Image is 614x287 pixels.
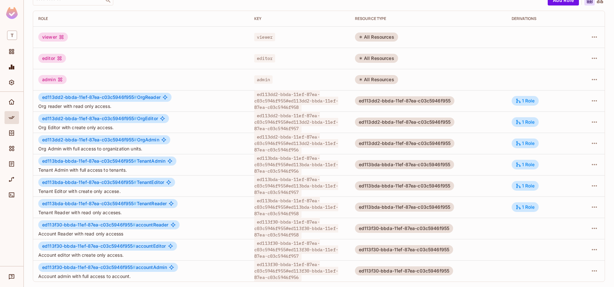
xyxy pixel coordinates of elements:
div: ed113f30-bbda-11ef-87ea-c03c5946f955 [355,245,453,254]
span: Tenant Editor with create only accese. [38,188,244,194]
span: ed113dd2-bbda-11ef-87ea-c03c5946f955 [42,94,137,100]
div: Projects [5,45,19,58]
span: # [134,201,136,206]
div: ed113f30-bbda-11ef-87ea-c03c5946f955 [355,224,453,233]
div: ed113bda-bbda-11ef-87ea-c03c5946f955 [355,203,454,212]
div: Settings [5,76,19,89]
span: ed113bda-bbda-11ef-87ea-c03c5946f955#ed113bda-bbda-11ef-87ea-c03c5946f957 [254,175,338,196]
div: 1 Role [516,183,535,189]
div: Directory [5,127,19,139]
span: # [134,179,136,185]
span: ed113f30-bbda-11ef-87ea-c03c5946f955 [42,264,136,270]
span: ed113f30-bbda-11ef-87ea-c03c5946f955#ed113f30-bbda-11ef-87ea-c03c5946f956 [254,260,338,282]
div: Policy [5,111,19,124]
span: # [134,137,137,142]
span: ed113dd2-bbda-11ef-87ea-c03c5946f955#ed113dd2-bbda-11ef-87ea-c03c5946f956 [254,133,338,154]
span: ed113bda-bbda-11ef-87ea-c03c5946f955#ed113bda-bbda-11ef-87ea-c03c5946f958 [254,196,338,218]
span: ed113dd2-bbda-11ef-87ea-c03c5946f955 [42,137,137,142]
span: Org Editor with create only access. [38,124,244,130]
span: ed113bda-bbda-11ef-87ea-c03c5946f955 [42,201,137,206]
span: # [133,264,135,270]
div: Derivations [512,16,570,21]
div: Help & Updates [5,270,19,283]
span: accountReader [42,222,169,227]
div: Key [254,16,345,21]
div: 1 Role [516,98,535,104]
span: TenantEditor [42,180,164,185]
span: ed113dd2-bbda-11ef-87ea-c03c5946f955 [42,116,137,121]
img: SReyMgAAAABJRU5ErkJggg== [6,7,18,19]
span: Tenant Admin with full access to tenants. [38,167,244,173]
div: RESOURCE TYPE [355,16,501,21]
span: Account editor with create only access. [38,252,244,258]
div: Workspace: t-mobile.com [5,28,19,43]
span: ed113bda-bbda-11ef-87ea-c03c5946f955#ed113bda-bbda-11ef-87ea-c03c5946f956 [254,154,338,175]
div: ed113f30-bbda-11ef-87ea-c03c5946f955 [355,266,453,275]
div: ed113bda-bbda-11ef-87ea-c03c5946f955 [355,181,454,190]
div: viewer [38,33,68,42]
div: Connect [5,188,19,201]
div: URL Mapping [5,173,19,186]
div: All Resources [355,75,398,84]
div: ed113bda-bbda-11ef-87ea-c03c5946f955 [355,160,454,169]
div: ed113dd2-bbda-11ef-87ea-c03c5946f955 [355,139,454,148]
div: Monitoring [5,61,19,73]
span: admin [254,75,273,84]
span: # [134,116,137,121]
span: ed113f30-bbda-11ef-87ea-c03c5946f955 [42,243,136,249]
span: accountEditor [42,244,166,249]
div: admin [38,75,67,84]
span: Org Admin with full access to organization units. [38,146,244,152]
div: Elements [5,142,19,155]
span: OrgAdmin [42,137,159,142]
span: ed113f30-bbda-11ef-87ea-c03c5946f955 [42,222,136,227]
span: editor [254,54,275,62]
span: # [133,222,135,227]
span: ed113dd2-bbda-11ef-87ea-c03c5946f955#ed113dd2-bbda-11ef-87ea-c03c5946f957 [254,111,338,133]
div: 1 Role [516,162,535,167]
div: 1 Role [516,119,535,125]
span: Org reader with read only access. [38,103,244,109]
span: ed113bda-bbda-11ef-87ea-c03c5946f955 [42,158,137,164]
span: Account admin with full access to account. [38,273,244,279]
span: OrgReader [42,95,161,100]
span: # [133,243,135,249]
div: editor [38,54,66,63]
span: OrgEditor [42,116,158,121]
div: Home [5,96,19,109]
span: Tenant Reader with read only acceses. [38,209,244,215]
span: TenantReader [42,201,167,206]
span: TenantAdmin [42,158,165,164]
span: # [134,158,136,164]
span: Account Reader with read only accesss [38,231,244,237]
div: All Resources [355,54,398,63]
div: Role [38,16,244,21]
div: Audit Log [5,158,19,170]
span: # [134,94,137,100]
div: All Resources [355,33,398,42]
div: 1 Role [516,204,535,210]
span: T [7,31,17,40]
div: ed113dd2-bbda-11ef-87ea-c03c5946f955 [355,96,454,105]
span: ed113f30-bbda-11ef-87ea-c03c5946f955#ed113f30-bbda-11ef-87ea-c03c5946f958 [254,218,338,239]
span: accountAdmin [42,265,167,270]
div: ed113dd2-bbda-11ef-87ea-c03c5946f955 [355,118,454,127]
span: viewer [254,33,275,41]
div: 1 Role [516,140,535,146]
span: ed113bda-bbda-11ef-87ea-c03c5946f955 [42,179,137,185]
span: ed113f30-bbda-11ef-87ea-c03c5946f955#ed113f30-bbda-11ef-87ea-c03c5946f957 [254,239,338,260]
span: ed113dd2-bbda-11ef-87ea-c03c5946f955#ed113dd2-bbda-11ef-87ea-c03c5946f958 [254,90,338,111]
